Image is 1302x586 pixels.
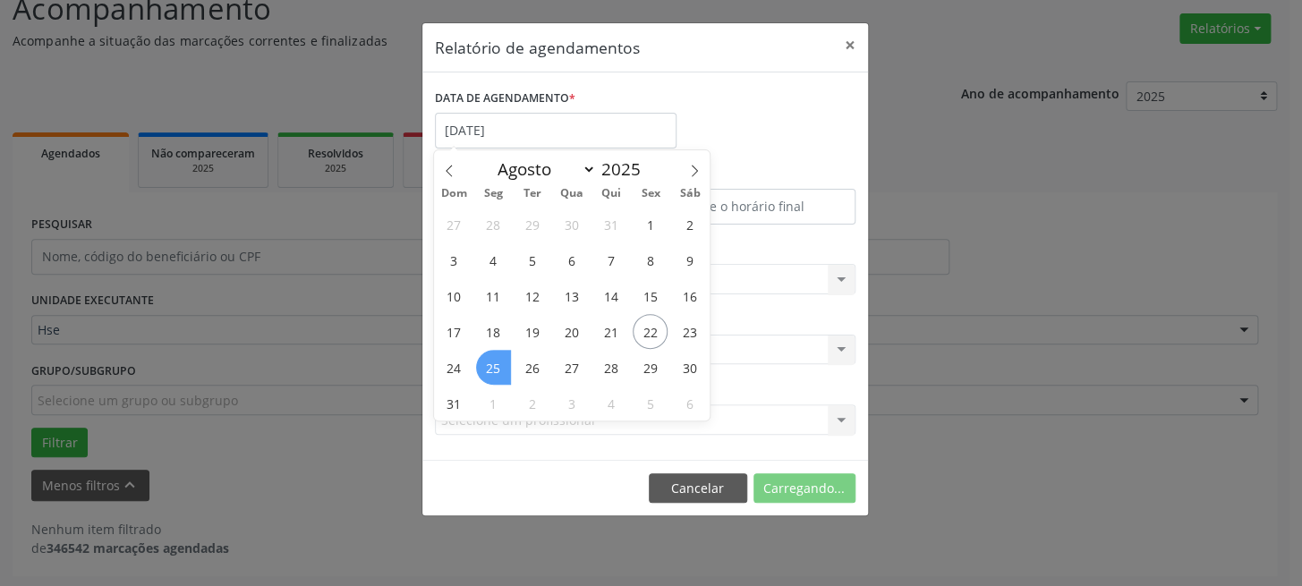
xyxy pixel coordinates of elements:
[594,278,629,313] span: Agosto 14, 2025
[515,278,550,313] span: Agosto 12, 2025
[672,242,707,277] span: Agosto 9, 2025
[633,314,668,349] span: Agosto 22, 2025
[555,207,590,242] span: Julho 30, 2025
[631,188,670,200] span: Sex
[476,278,511,313] span: Agosto 11, 2025
[672,350,707,385] span: Agosto 30, 2025
[633,242,668,277] span: Agosto 8, 2025
[513,188,552,200] span: Ter
[437,386,472,420] span: Agosto 31, 2025
[437,350,472,385] span: Agosto 24, 2025
[633,207,668,242] span: Agosto 1, 2025
[476,386,511,420] span: Setembro 1, 2025
[437,314,472,349] span: Agosto 17, 2025
[594,350,629,385] span: Agosto 28, 2025
[437,207,472,242] span: Julho 27, 2025
[633,278,668,313] span: Agosto 15, 2025
[633,386,668,420] span: Setembro 5, 2025
[594,386,629,420] span: Setembro 4, 2025
[594,242,629,277] span: Agosto 7, 2025
[649,473,747,504] button: Cancelar
[555,386,590,420] span: Setembro 3, 2025
[515,386,550,420] span: Setembro 2, 2025
[515,242,550,277] span: Agosto 5, 2025
[672,278,707,313] span: Agosto 16, 2025
[596,157,655,181] input: Year
[753,473,855,504] button: Carregando...
[435,85,575,113] label: DATA DE AGENDAMENTO
[435,36,640,59] h5: Relatório de agendamentos
[594,207,629,242] span: Julho 31, 2025
[473,188,513,200] span: Seg
[489,157,596,182] select: Month
[515,350,550,385] span: Agosto 26, 2025
[476,207,511,242] span: Julho 28, 2025
[650,161,855,189] label: ATÉ
[832,23,868,67] button: Close
[515,207,550,242] span: Julho 29, 2025
[670,188,710,200] span: Sáb
[672,207,707,242] span: Agosto 2, 2025
[555,242,590,277] span: Agosto 6, 2025
[672,314,707,349] span: Agosto 23, 2025
[555,350,590,385] span: Agosto 27, 2025
[437,242,472,277] span: Agosto 3, 2025
[633,350,668,385] span: Agosto 29, 2025
[437,278,472,313] span: Agosto 10, 2025
[515,314,550,349] span: Agosto 19, 2025
[594,314,629,349] span: Agosto 21, 2025
[476,350,511,385] span: Agosto 25, 2025
[650,189,855,225] input: Selecione o horário final
[591,188,631,200] span: Qui
[552,188,591,200] span: Qua
[435,113,677,149] input: Selecione uma data ou intervalo
[555,278,590,313] span: Agosto 13, 2025
[476,314,511,349] span: Agosto 18, 2025
[672,386,707,420] span: Setembro 6, 2025
[555,314,590,349] span: Agosto 20, 2025
[476,242,511,277] span: Agosto 4, 2025
[434,188,473,200] span: Dom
